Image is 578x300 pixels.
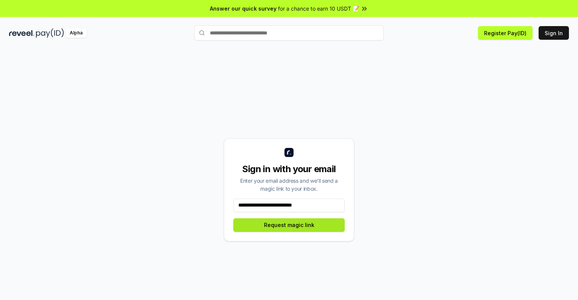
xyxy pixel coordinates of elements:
img: reveel_dark [9,28,34,38]
div: Alpha [66,28,87,38]
div: Enter your email address and we’ll send a magic link to your inbox. [233,177,345,193]
button: Register Pay(ID) [478,26,533,40]
span: for a chance to earn 10 USDT 📝 [278,5,359,12]
button: Sign In [539,26,569,40]
div: Sign in with your email [233,163,345,175]
img: logo_small [284,148,294,157]
img: pay_id [36,28,64,38]
span: Answer our quick survey [210,5,277,12]
button: Request magic link [233,218,345,232]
